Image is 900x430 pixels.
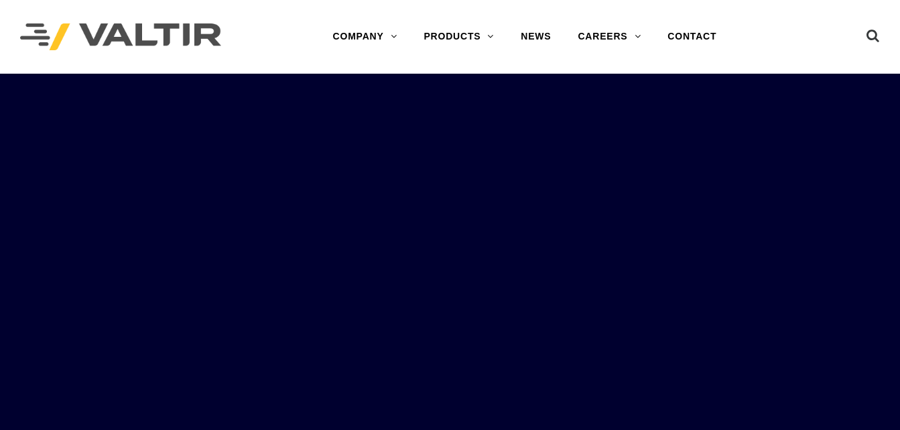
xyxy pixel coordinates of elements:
a: COMPANY [320,23,411,50]
a: CONTACT [654,23,730,50]
a: CAREERS [564,23,654,50]
a: NEWS [507,23,564,50]
img: Valtir [20,23,221,51]
a: PRODUCTS [410,23,507,50]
